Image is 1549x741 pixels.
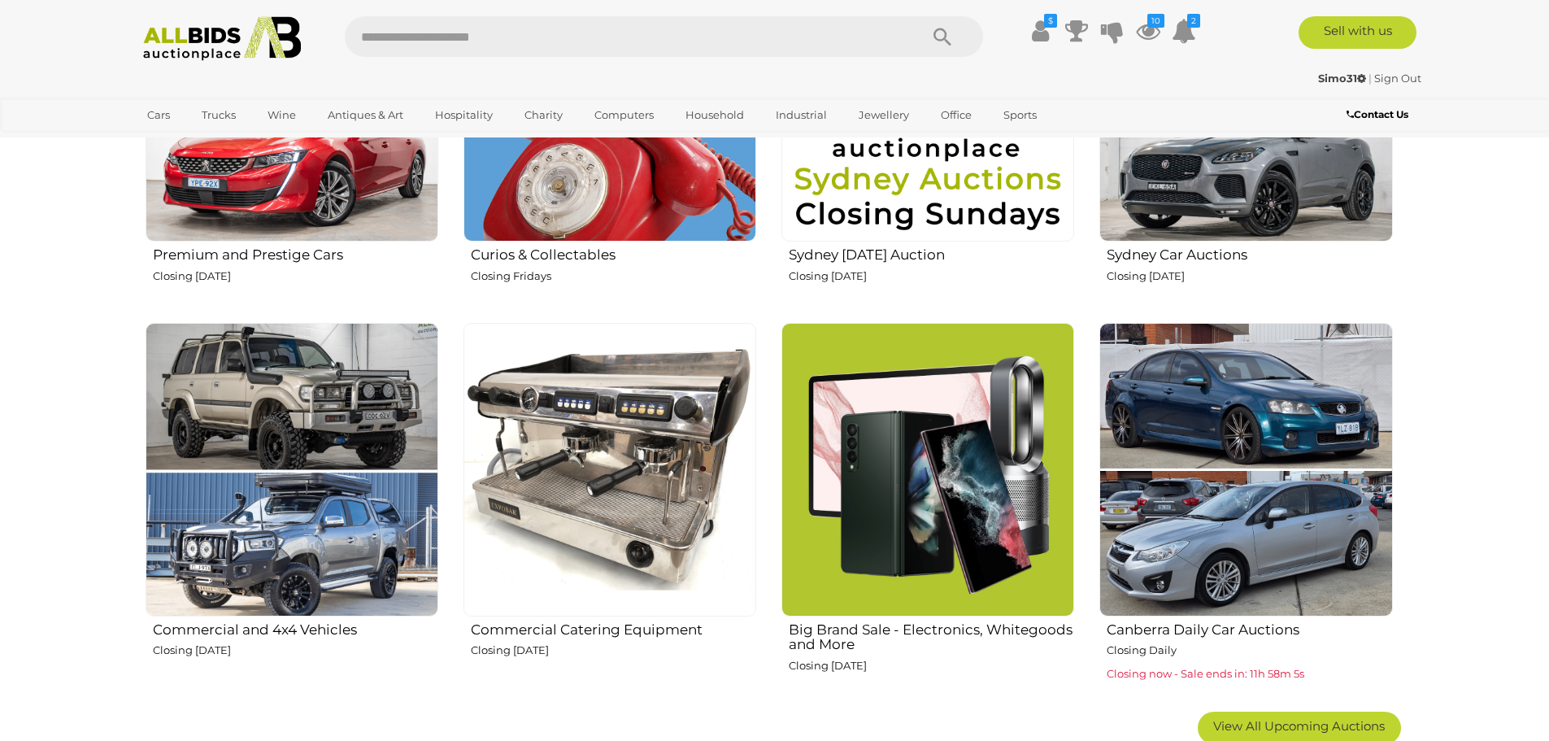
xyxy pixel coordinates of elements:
h2: Commercial and 4x4 Vehicles [153,618,438,638]
h2: Canberra Daily Car Auctions [1107,618,1392,638]
a: Canberra Daily Car Auctions Closing Daily Closing now - Sale ends in: 11h 58m 5s [1099,322,1392,700]
a: Trucks [191,102,246,129]
i: $ [1044,14,1057,28]
p: Closing [DATE] [153,267,438,286]
h2: Sydney [DATE] Auction [789,243,1074,263]
p: Closing [DATE] [153,641,438,660]
a: Sports [993,102,1047,129]
img: Commercial and 4x4 Vehicles [146,323,438,616]
p: Closing Daily [1107,641,1392,660]
h2: Premium and Prestige Cars [153,243,438,263]
span: Closing now - Sale ends in: 11h 58m 5s [1107,667,1304,680]
a: Cars [137,102,181,129]
a: Sell with us [1299,16,1416,49]
h2: Big Brand Sale - Electronics, Whitegoods and More [789,618,1074,652]
h2: Sydney Car Auctions [1107,243,1392,263]
p: Closing [DATE] [1107,267,1392,286]
a: Industrial [765,102,838,129]
a: $ [1029,16,1053,46]
h2: Curios & Collectables [471,243,756,263]
button: Search [902,16,983,57]
a: 2 [1172,16,1196,46]
p: Closing [DATE] [471,641,756,660]
a: Household [675,102,755,129]
a: Antiques & Art [317,102,414,129]
a: Simo31 [1318,72,1368,85]
a: Computers [584,102,664,129]
p: Closing [DATE] [789,656,1074,675]
img: Canberra Daily Car Auctions [1099,323,1392,616]
a: Office [930,102,982,129]
p: Closing Fridays [471,267,756,286]
h2: Commercial Catering Equipment [471,618,756,638]
span: | [1368,72,1372,85]
a: Big Brand Sale - Electronics, Whitegoods and More Closing [DATE] [781,322,1074,700]
strong: Simo31 [1318,72,1366,85]
img: Commercial Catering Equipment [463,323,756,616]
a: Hospitality [424,102,503,129]
a: Commercial Catering Equipment Closing [DATE] [463,322,756,700]
a: Sign Out [1374,72,1421,85]
a: Charity [514,102,573,129]
a: Contact Us [1347,106,1412,124]
a: Wine [257,102,307,129]
img: Allbids.com.au [134,16,311,61]
b: Contact Us [1347,108,1408,120]
img: Big Brand Sale - Electronics, Whitegoods and More [781,323,1074,616]
a: Jewellery [848,102,920,129]
a: [GEOGRAPHIC_DATA] [137,129,273,155]
i: 2 [1187,14,1200,28]
a: Commercial and 4x4 Vehicles Closing [DATE] [145,322,438,700]
a: 10 [1136,16,1160,46]
span: View All Upcoming Auctions [1213,718,1385,734]
i: 10 [1147,14,1164,28]
p: Closing [DATE] [789,267,1074,286]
